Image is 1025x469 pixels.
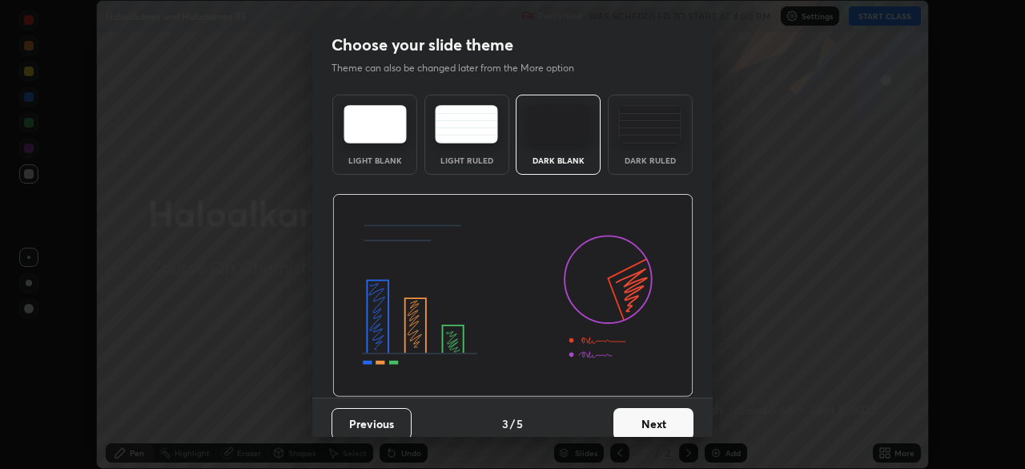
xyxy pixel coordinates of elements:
div: Dark Blank [526,156,590,164]
img: darkTheme.f0cc69e5.svg [527,105,590,144]
img: darkThemeBanner.d06ce4a2.svg [332,194,693,398]
div: Light Blank [343,156,407,164]
p: Theme can also be changed later from the More option [332,61,591,75]
img: darkRuledTheme.de295e13.svg [618,105,681,144]
h4: 3 [502,415,508,432]
h4: / [510,415,515,432]
div: Light Ruled [435,156,499,164]
img: lightRuledTheme.5fabf969.svg [435,105,498,144]
h2: Choose your slide theme [332,34,513,55]
h4: 5 [517,415,523,432]
button: Next [613,408,693,440]
div: Dark Ruled [618,156,682,164]
img: lightTheme.e5ed3b09.svg [344,105,407,144]
button: Previous [332,408,412,440]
